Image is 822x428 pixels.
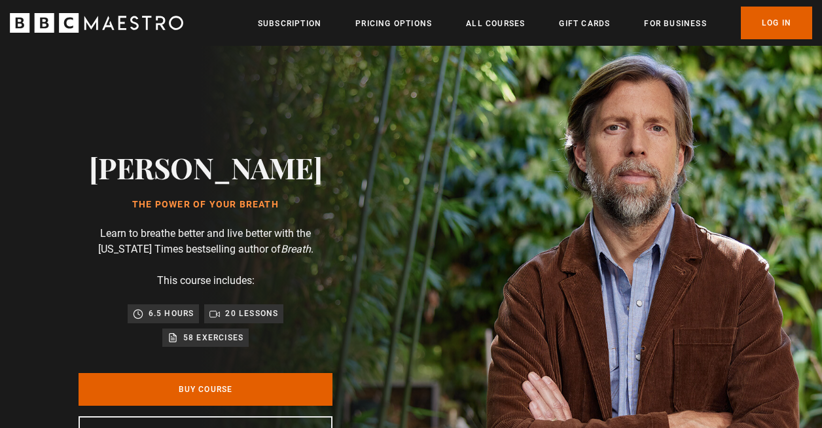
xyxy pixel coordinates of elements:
i: Breath [281,243,311,255]
a: Gift Cards [559,17,610,30]
a: Pricing Options [355,17,432,30]
h2: [PERSON_NAME] [89,151,323,184]
h1: The Power of Your Breath [89,200,323,210]
p: This course includes: [157,273,255,289]
nav: Primary [258,7,812,39]
a: For business [644,17,706,30]
svg: BBC Maestro [10,13,183,33]
p: Learn to breathe better and live better with the [US_STATE] Times bestselling author of . [79,226,332,257]
a: All Courses [466,17,525,30]
p: 20 lessons [225,307,278,320]
p: 6.5 hours [149,307,194,320]
p: 58 exercises [183,331,243,344]
a: Subscription [258,17,321,30]
a: Log In [741,7,812,39]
